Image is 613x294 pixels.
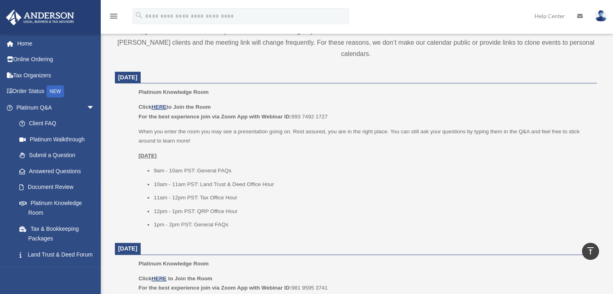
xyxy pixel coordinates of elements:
b: For the best experience join via Zoom App with Webinar ID: [139,285,291,291]
span: [DATE] [118,74,137,81]
li: 9am - 10am PST: General FAQs [154,166,591,176]
li: 12pm - 1pm PST: QRP Office Hour [154,207,591,216]
span: Platinum Knowledge Room [139,261,209,267]
a: Answered Questions [11,163,107,179]
u: [DATE] [139,153,157,159]
p: 981 9595 3741 [139,274,591,293]
i: vertical_align_top [586,246,595,256]
a: HERE [152,275,166,282]
span: Platinum Knowledge Room [139,89,209,95]
p: When you enter the room you may see a presentation going on. Rest assured, you are in the right p... [139,127,591,146]
img: User Pic [595,10,607,22]
a: Platinum Knowledge Room [11,195,103,221]
a: Home [6,35,107,52]
strong: *This room is being hosted on Zoom. You will be required to log in to your personal Zoom account ... [116,17,583,35]
b: Click [139,275,168,282]
b: to Join the Room [168,275,212,282]
b: Click to Join the Room [139,104,211,110]
li: 10am - 11am PST: Land Trust & Deed Office Hour [154,180,591,189]
b: For the best experience join via Zoom App with Webinar ID: [139,114,291,120]
p: 993 7492 1727 [139,102,591,121]
div: All Office Hours listed below are in the Pacific Time Zone. Office Hour events are restricted to ... [115,14,597,60]
a: HERE [152,104,166,110]
i: search [135,11,143,20]
img: Anderson Advisors Platinum Portal [4,10,77,25]
a: Online Ordering [6,52,107,68]
a: vertical_align_top [582,243,599,260]
span: [DATE] [118,245,137,252]
a: Portal Feedback [11,263,107,279]
a: Land Trust & Deed Forum [11,246,107,263]
a: Client FAQ [11,116,107,132]
a: Document Review [11,179,107,195]
a: Platinum Walkthrough [11,131,107,147]
a: Tax & Bookkeeping Packages [11,221,107,246]
div: NEW [46,85,64,97]
li: 1pm - 2pm PST: General FAQs [154,220,591,230]
a: Tax Organizers [6,67,107,83]
a: Order StatusNEW [6,83,107,100]
i: menu [109,11,118,21]
a: here [314,28,328,35]
a: Submit a Question [11,147,107,164]
strong: . [328,28,330,35]
span: arrow_drop_down [87,99,103,116]
li: 11am - 12pm PST: Tax Office Hour [154,193,591,203]
a: menu [109,14,118,21]
a: Platinum Q&Aarrow_drop_down [6,99,107,116]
